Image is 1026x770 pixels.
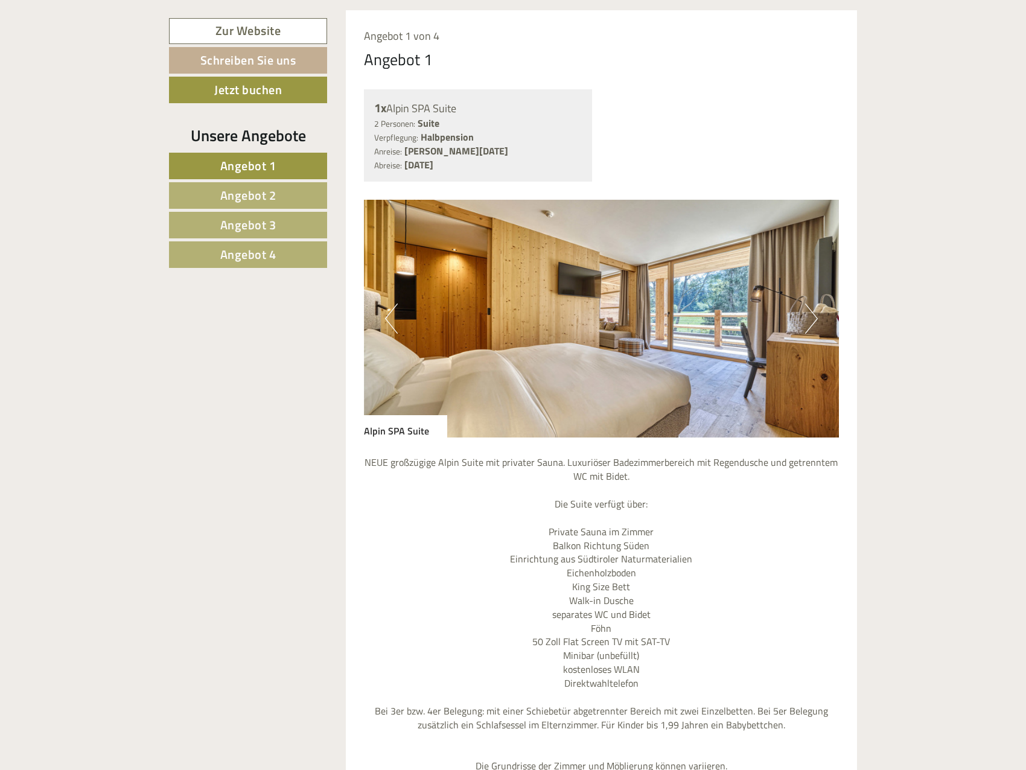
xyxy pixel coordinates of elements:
a: Zur Website [169,18,327,44]
b: [PERSON_NAME][DATE] [404,144,508,158]
span: Angebot 3 [220,215,276,234]
a: Jetzt buchen [169,77,327,103]
img: image [364,200,840,437]
small: Verpflegung: [374,132,418,144]
a: Schreiben Sie uns [169,47,327,74]
div: Unsere Angebote [169,124,327,147]
div: Alpin SPA Suite [364,415,447,438]
b: [DATE] [404,157,433,172]
small: 2 Personen: [374,118,415,130]
button: Next [805,304,818,334]
small: Anreise: [374,145,402,157]
div: Angebot 1 [364,48,433,71]
span: Angebot 2 [220,186,276,205]
b: 1x [374,98,386,117]
b: Suite [418,116,439,130]
span: Angebot 4 [220,245,276,264]
span: Angebot 1 von 4 [364,28,439,44]
div: Alpin SPA Suite [374,100,582,117]
button: Previous [385,304,398,334]
span: Angebot 1 [220,156,276,175]
b: Halbpension [421,130,474,144]
small: Abreise: [374,159,402,171]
